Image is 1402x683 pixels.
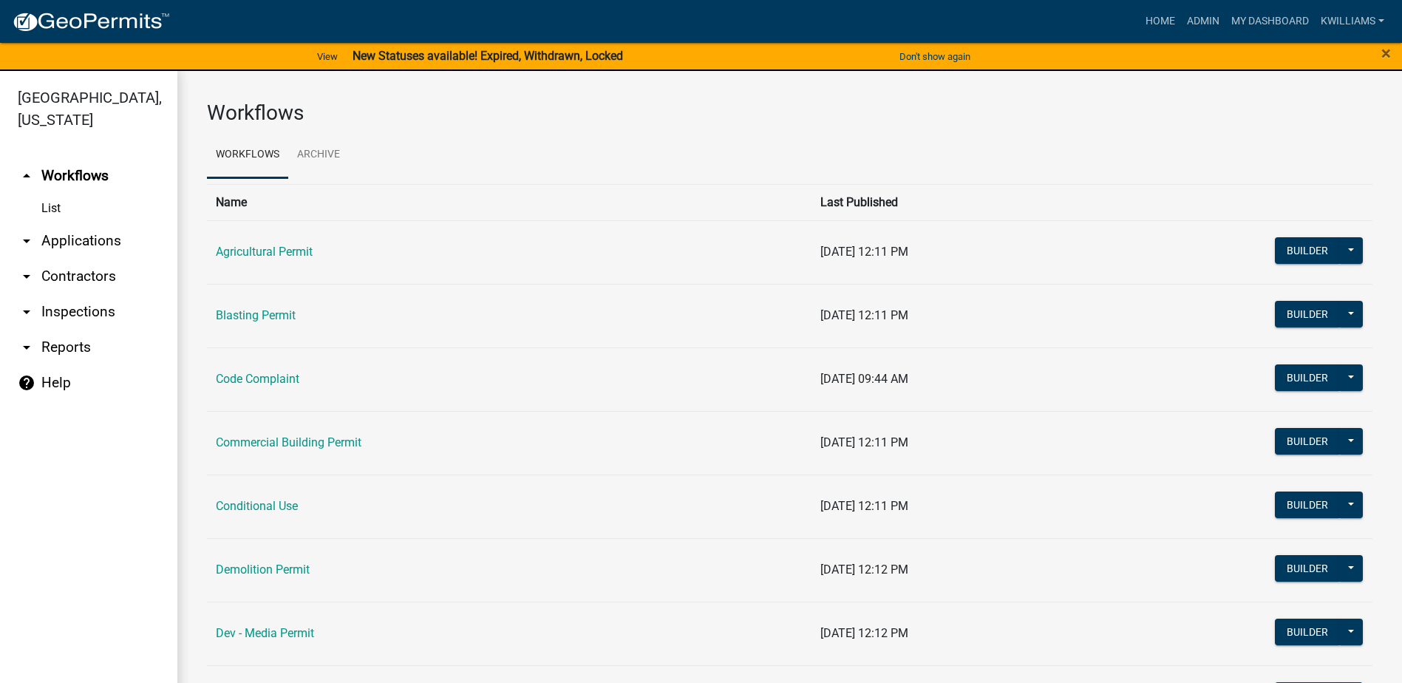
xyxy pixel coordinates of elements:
[1140,7,1181,35] a: Home
[216,626,314,640] a: Dev - Media Permit
[1275,619,1340,645] button: Builder
[216,563,310,577] a: Demolition Permit
[1275,237,1340,264] button: Builder
[1381,44,1391,62] button: Close
[216,245,313,259] a: Agricultural Permit
[1181,7,1225,35] a: Admin
[820,308,908,322] span: [DATE] 12:11 PM
[216,308,296,322] a: Blasting Permit
[18,167,35,185] i: arrow_drop_up
[820,372,908,386] span: [DATE] 09:44 AM
[18,339,35,356] i: arrow_drop_down
[820,245,908,259] span: [DATE] 12:11 PM
[311,44,344,69] a: View
[1275,555,1340,582] button: Builder
[894,44,976,69] button: Don't show again
[1275,364,1340,391] button: Builder
[1275,301,1340,327] button: Builder
[1275,428,1340,455] button: Builder
[820,563,908,577] span: [DATE] 12:12 PM
[18,303,35,321] i: arrow_drop_down
[820,626,908,640] span: [DATE] 12:12 PM
[820,435,908,449] span: [DATE] 12:11 PM
[216,499,298,513] a: Conditional Use
[353,49,623,63] strong: New Statuses available! Expired, Withdrawn, Locked
[216,372,299,386] a: Code Complaint
[288,132,349,179] a: Archive
[207,101,1372,126] h3: Workflows
[18,268,35,285] i: arrow_drop_down
[18,374,35,392] i: help
[18,232,35,250] i: arrow_drop_down
[207,132,288,179] a: Workflows
[811,184,1170,220] th: Last Published
[216,435,361,449] a: Commercial Building Permit
[1275,492,1340,518] button: Builder
[1315,7,1390,35] a: kwilliams
[207,184,811,220] th: Name
[820,499,908,513] span: [DATE] 12:11 PM
[1225,7,1315,35] a: My Dashboard
[1381,43,1391,64] span: ×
